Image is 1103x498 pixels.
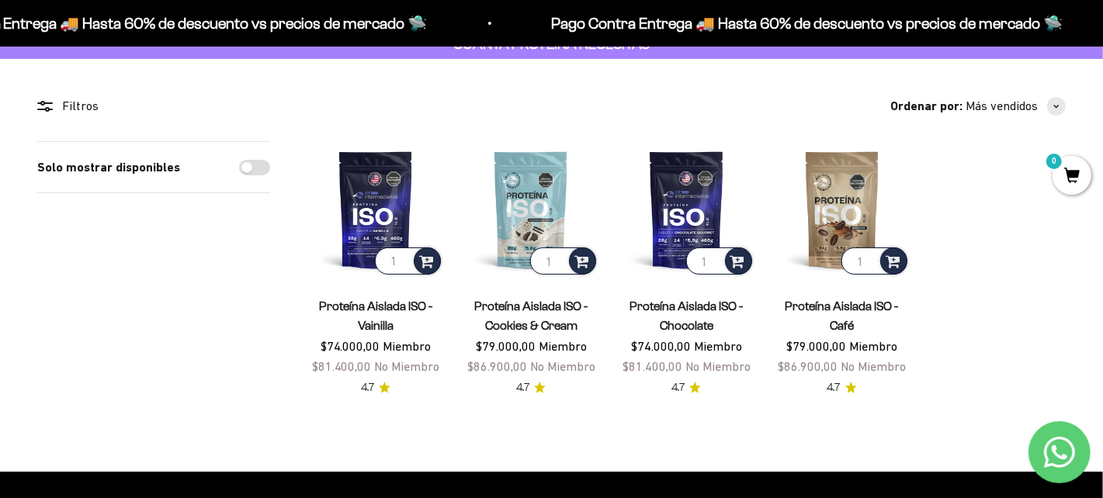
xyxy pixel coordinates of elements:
a: Proteína Aislada ISO - Chocolate [630,299,743,332]
span: 4.7 [827,379,841,396]
span: Ordenar por: [890,96,963,116]
a: 4.74.7 de 5.0 estrellas [827,379,857,396]
mark: 0 [1045,152,1063,171]
div: Filtros [37,96,270,116]
span: $86.900,00 [467,359,527,373]
label: Solo mostrar disponibles [37,157,180,178]
span: $81.400,00 [623,359,682,373]
span: 4.7 [361,379,374,396]
span: Miembro [694,339,742,353]
span: Miembro [849,339,897,353]
button: Más vendidos [966,96,1066,116]
span: $86.900,00 [778,359,838,373]
span: Más vendidos [966,96,1038,116]
a: 4.74.7 de 5.0 estrellas [516,379,546,396]
span: $81.400,00 [312,359,372,373]
span: No Miembro [841,359,906,373]
span: Miembro [539,339,587,353]
a: Proteína Aislada ISO - Vainilla [319,299,432,332]
p: Pago Contra Entrega 🚚 Hasta 60% de descuento vs precios de mercado 🛸 [529,11,1041,36]
span: 4.7 [516,379,529,396]
span: $79.000,00 [786,339,846,353]
a: Proteína Aislada ISO - Cookies & Cream [474,299,588,332]
span: $74.000,00 [321,339,380,353]
span: $79.000,00 [476,339,536,353]
a: Proteína Aislada ISO - Café [786,299,899,332]
span: 4.7 [671,379,685,396]
span: No Miembro [685,359,751,373]
span: No Miembro [530,359,595,373]
a: 4.74.7 de 5.0 estrellas [361,379,390,396]
a: 0 [1053,168,1091,185]
a: 4.74.7 de 5.0 estrellas [671,379,701,396]
span: $74.000,00 [631,339,691,353]
span: No Miembro [375,359,440,373]
span: Miembro [383,339,432,353]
